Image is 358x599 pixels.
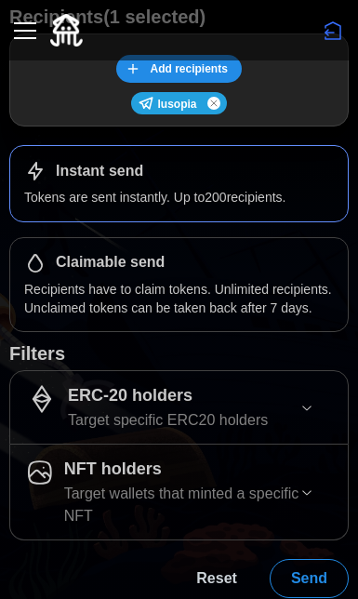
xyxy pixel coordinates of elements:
[175,559,259,598] button: Reset
[56,162,143,181] h1: Instant send
[207,97,220,110] button: Remove user
[24,280,334,318] p: Recipients have to claim tokens. Unlimited recipients. Unclaimed tokens can be taken back after 7...
[157,97,196,113] p: lusopia
[64,456,162,483] p: NFT holders
[116,55,242,83] button: Add recipients
[150,56,227,82] span: Add recipients
[68,409,268,433] p: Target specific ERC20 holders
[64,483,299,529] p: Target wallets that minted a specific NFT
[10,371,348,444] button: ERC-20 holdersTarget specific ERC20 holders
[50,14,83,47] img: Quidli
[196,560,237,597] span: Reset
[9,341,349,366] h1: Filters
[24,188,334,206] p: Tokens are sent instantly. Up to 200 recipients.
[317,15,349,47] button: Disconnect
[56,253,165,273] h1: Claimable send
[10,445,348,539] button: NFT holdersTarget wallets that minted a specific NFT
[291,560,327,597] span: Send
[270,559,349,598] button: Send
[68,382,192,409] p: ERC-20 holders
